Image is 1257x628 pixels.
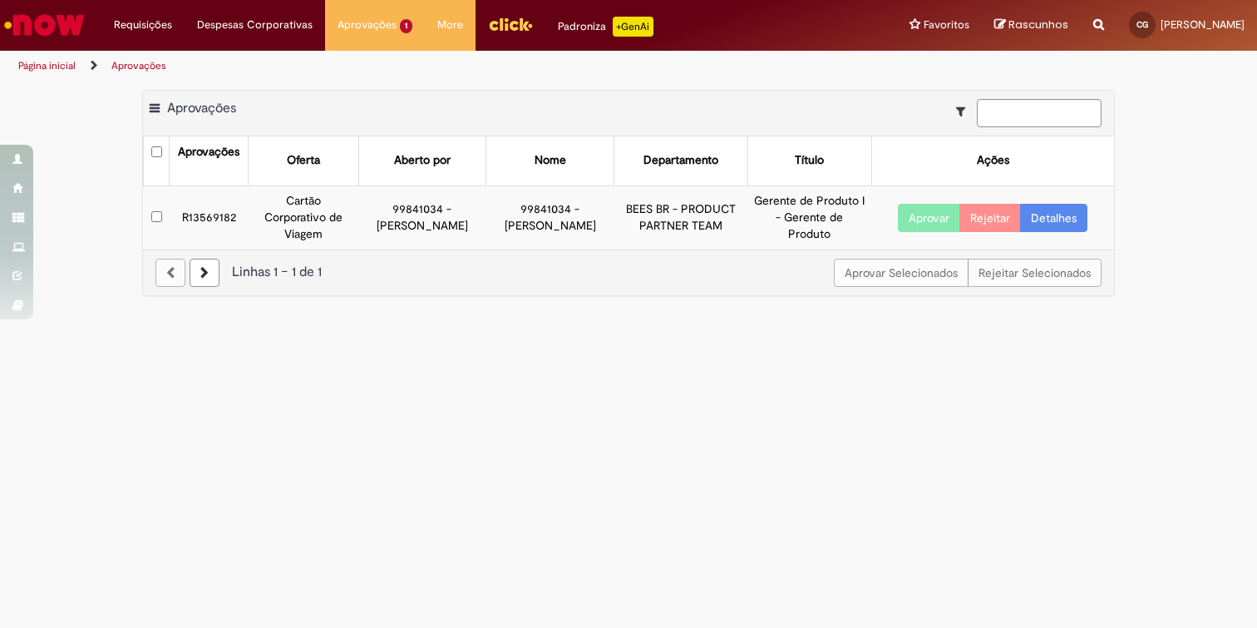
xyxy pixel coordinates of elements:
div: Ações [977,152,1009,169]
td: 99841034 - [PERSON_NAME] [486,185,614,249]
td: Cartão Corporativo de Viagem [248,185,358,249]
td: R13569182 [170,185,248,249]
a: Detalhes [1020,204,1087,232]
td: Gerente de Produto I - Gerente de Produto [747,185,871,249]
a: Página inicial [18,59,76,72]
img: click_logo_yellow_360x200.png [488,12,533,37]
ul: Trilhas de página [12,51,826,82]
div: Aberto por [394,152,451,169]
div: Título [795,152,824,169]
div: Aprovações [178,144,239,161]
p: +GenAi [613,17,653,37]
button: Aprovar [898,204,960,232]
span: Aprovações [167,100,236,116]
span: Aprovações [338,17,397,33]
a: Rascunhos [994,17,1068,33]
div: Oferta [287,152,320,169]
td: BEES BR - PRODUCT PARTNER TEAM [614,185,748,249]
a: Aprovações [111,59,166,72]
span: Favoritos [924,17,969,33]
td: 99841034 - [PERSON_NAME] [358,185,486,249]
span: More [437,17,463,33]
span: Requisições [114,17,172,33]
span: 1 [400,19,412,33]
th: Aprovações [170,136,248,185]
div: Linhas 1 − 1 de 1 [155,263,1102,282]
i: Mostrar filtros para: Suas Solicitações [956,106,974,117]
span: Rascunhos [1008,17,1068,32]
button: Rejeitar [959,204,1021,232]
img: ServiceNow [2,8,87,42]
div: Departamento [643,152,718,169]
div: Padroniza [558,17,653,37]
span: Despesas Corporativas [197,17,313,33]
span: CG [1136,19,1148,30]
span: [PERSON_NAME] [1161,17,1245,32]
div: Nome [535,152,566,169]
